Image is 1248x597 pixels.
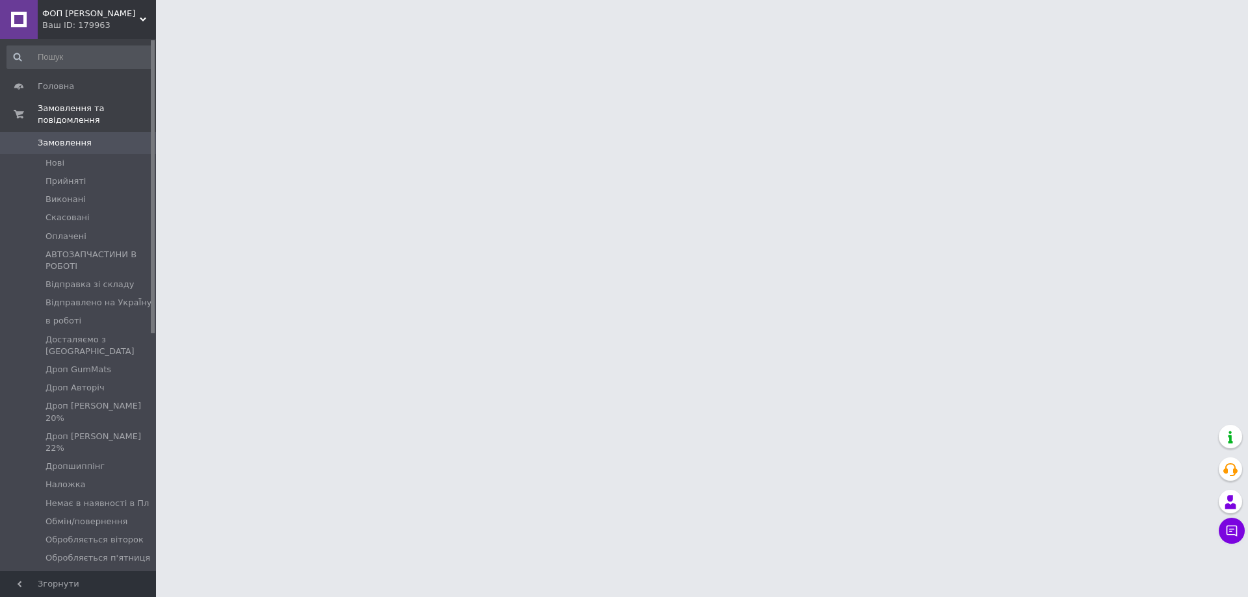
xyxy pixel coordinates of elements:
[45,516,127,527] span: Обмін/повернення
[45,194,86,205] span: Виконані
[45,212,90,223] span: Скасовані
[45,364,111,375] span: Дроп GumMats
[45,315,81,327] span: в роботі
[1219,518,1245,544] button: Чат з покупцем
[6,45,153,69] input: Пошук
[38,137,92,149] span: Замовлення
[42,19,156,31] div: Ваш ID: 179963
[42,8,140,19] span: ФОП Шуст
[45,334,152,357] span: Досталяємо з [GEOGRAPHIC_DATA]
[45,297,151,309] span: Відправлено на УкраЇну
[45,431,152,454] span: Дроп [PERSON_NAME] 22%
[45,279,134,290] span: Відправка зі складу
[38,103,156,126] span: Замовлення та повідомлення
[45,382,105,394] span: Дроп Авторіч
[45,498,149,509] span: Немає в наявності в Пл
[45,552,150,564] span: Обробляється п'ятниця
[38,81,74,92] span: Головна
[45,400,152,424] span: Дроп [PERSON_NAME] 20%
[45,157,64,169] span: Нові
[45,534,144,546] span: Обробляється віторок
[45,231,86,242] span: Оплачені
[45,479,86,490] span: Наложка
[45,461,105,472] span: Дропшиппінг
[45,175,86,187] span: Прийняті
[45,249,152,272] span: АВТОЗАПЧАСТИНИ В РОБОТІ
